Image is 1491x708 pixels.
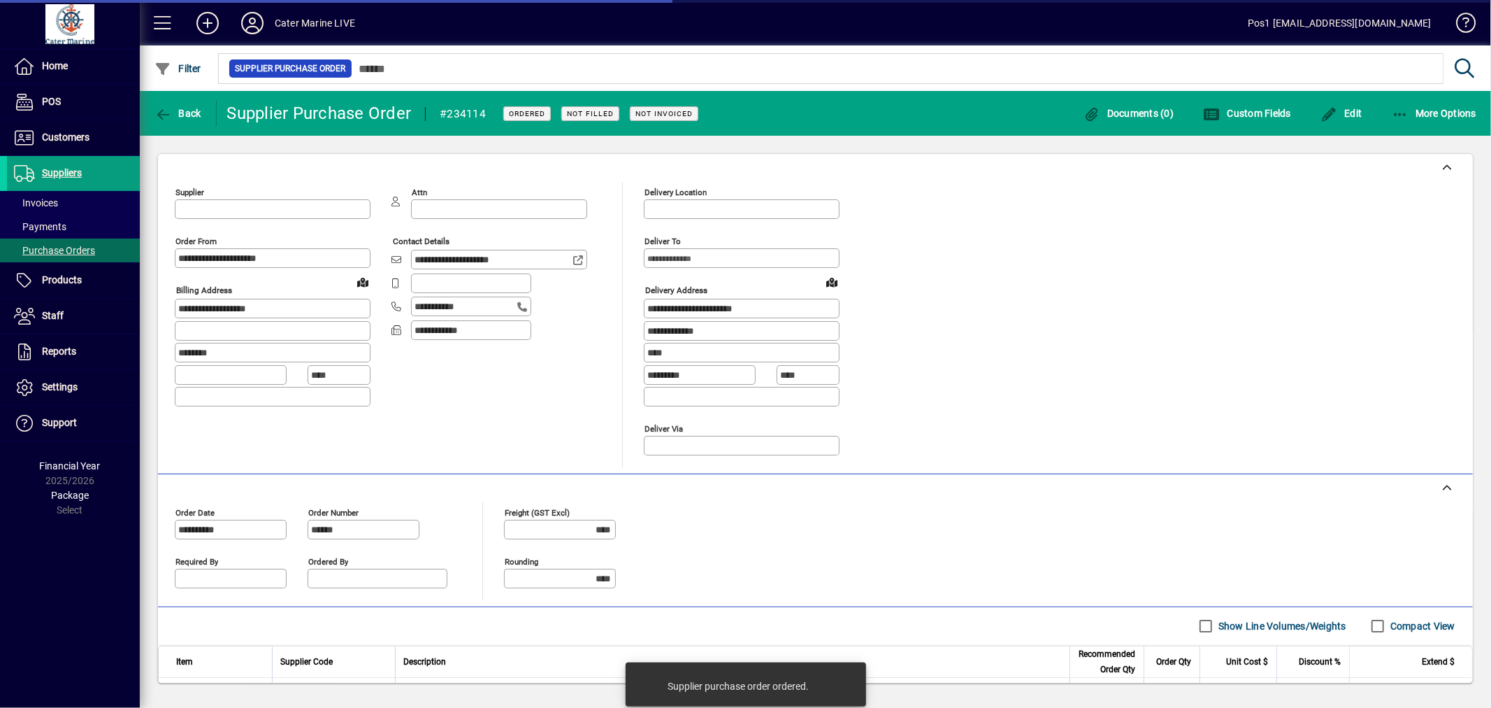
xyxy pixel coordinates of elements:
label: Compact View [1388,619,1455,633]
span: Settings [42,381,78,392]
mat-label: Required by [175,556,218,566]
span: Payments [14,221,66,232]
span: POS [42,96,61,107]
span: Support [42,417,77,428]
mat-label: Rounding [505,556,538,566]
a: Home [7,49,140,84]
span: Ordered [509,109,545,118]
span: Supplier Code [281,654,333,670]
span: Edit [1320,108,1362,119]
button: Filter [151,56,205,81]
span: Suppliers [42,167,82,178]
span: Staff [42,310,64,321]
span: Package [51,490,89,501]
mat-label: Delivery Location [644,187,707,197]
button: Custom Fields [1200,101,1295,126]
span: Description [404,654,447,670]
span: Reports [42,346,76,357]
button: Profile [230,10,275,36]
td: 21.3500 [1200,678,1276,706]
button: Documents (0) [1080,101,1178,126]
button: Edit [1317,101,1366,126]
span: Home [42,60,68,71]
span: More Options [1392,108,1477,119]
span: Customers [42,132,89,143]
mat-label: Order number [308,507,359,517]
span: Purchase Orders [14,245,95,256]
a: View on map [352,271,374,293]
app-page-header-button: Back [140,101,217,126]
td: 2.0000 [1069,678,1144,706]
td: 2.0000 [1144,678,1200,706]
div: Pos1 [EMAIL_ADDRESS][DOMAIN_NAME] [1248,12,1432,34]
a: View on map [821,271,843,293]
span: Financial Year [40,460,101,472]
td: 42.70 [1349,678,1472,706]
div: Supplier Purchase Order [227,102,412,125]
div: Supplier purchase order ordered. [668,679,809,693]
a: Staff [7,299,140,334]
span: Invoices [14,197,58,208]
td: 0.00 [1276,678,1349,706]
a: Customers [7,120,140,155]
span: Filter [154,63,201,74]
span: Documents (0) [1083,108,1174,119]
mat-label: Deliver To [644,236,681,246]
span: Products [42,274,82,285]
span: Not Invoiced [635,109,693,118]
span: Back [154,108,201,119]
div: #234114 [440,103,486,125]
label: Show Line Volumes/Weights [1216,619,1346,633]
a: Products [7,263,140,298]
span: Custom Fields [1203,108,1291,119]
span: Item [176,654,193,670]
mat-label: Supplier [175,187,204,197]
a: Purchase Orders [7,239,140,262]
span: Supplier Purchase Order [235,62,346,76]
button: Back [151,101,205,126]
span: Order Qty [1156,654,1191,670]
span: Extend $ [1422,654,1455,670]
a: Invoices [7,191,140,215]
mat-label: Ordered by [308,556,348,566]
mat-label: Order date [175,507,215,517]
span: Not Filled [567,109,614,118]
a: Knowledge Base [1446,3,1474,48]
a: Reports [7,334,140,369]
a: POS [7,85,140,120]
div: Cater Marine LIVE [275,12,355,34]
a: Settings [7,370,140,405]
button: Add [185,10,230,36]
mat-label: Order from [175,236,217,246]
a: Support [7,406,140,441]
mat-label: Attn [412,187,427,197]
button: More Options [1388,101,1481,126]
span: Unit Cost $ [1226,654,1268,670]
span: Recommended Order Qty [1079,646,1135,677]
a: Payments [7,215,140,239]
td: 3M2138 [272,678,395,706]
mat-label: Freight (GST excl) [505,507,570,517]
mat-label: Deliver via [644,423,683,433]
span: Discount % [1299,654,1341,670]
